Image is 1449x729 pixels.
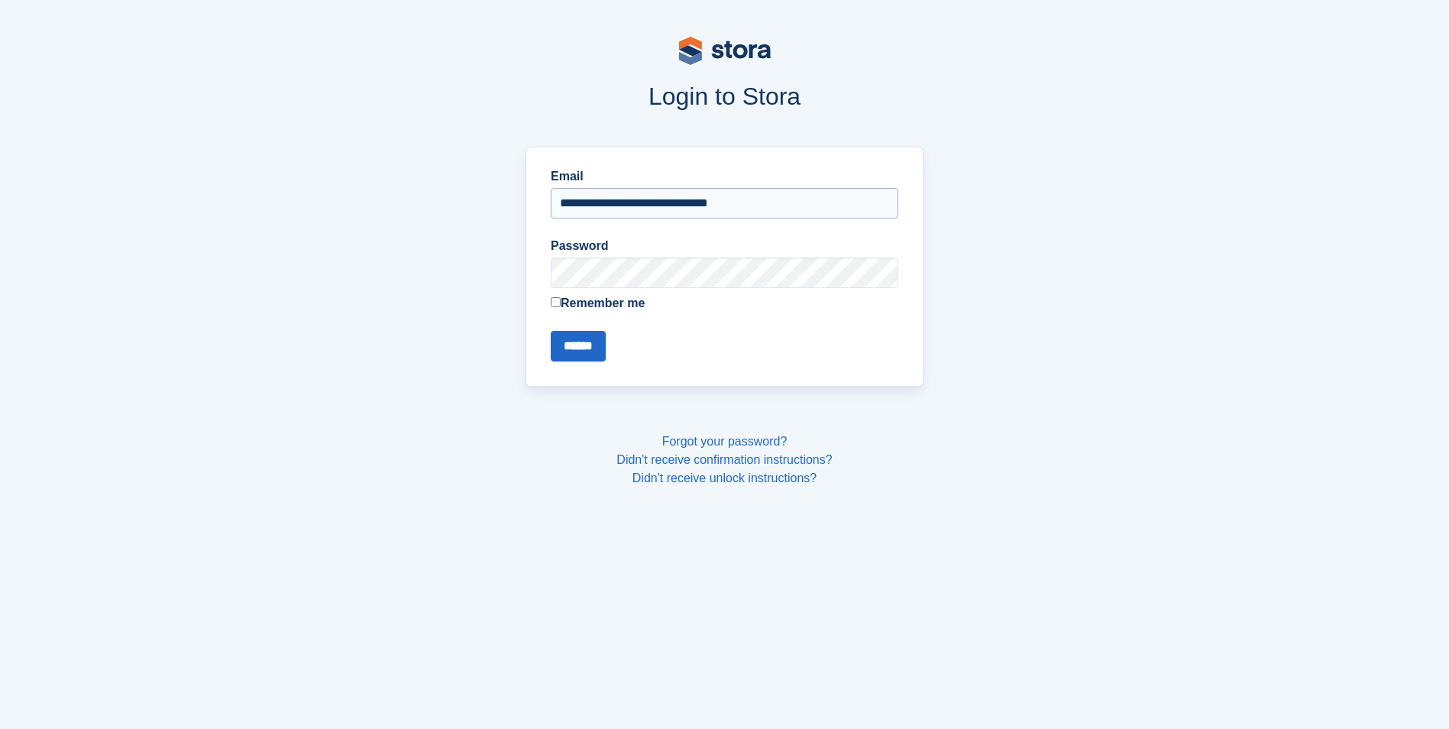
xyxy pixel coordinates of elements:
a: Didn't receive unlock instructions? [632,471,817,484]
img: stora-logo-53a41332b3708ae10de48c4981b4e9114cc0af31d8433b30ea865607fb682f29.svg [679,37,771,65]
label: Password [551,237,898,255]
a: Didn't receive confirmation instructions? [616,453,832,466]
a: Forgot your password? [662,435,788,448]
input: Remember me [551,297,561,307]
label: Email [551,167,898,186]
label: Remember me [551,294,898,313]
h1: Login to Stora [234,83,1215,110]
